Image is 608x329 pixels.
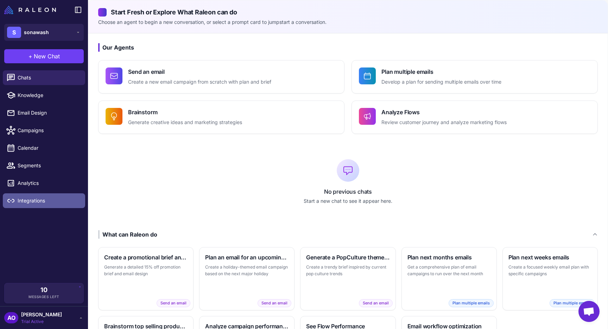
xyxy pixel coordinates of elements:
a: Campaigns [3,123,85,138]
span: Email Design [18,109,80,117]
span: Integrations [18,197,80,205]
h2: Start Fresh or Explore What Raleon can do [98,7,598,17]
span: Send an email [359,299,393,307]
h4: Plan multiple emails [381,67,501,76]
span: Send an email [157,299,190,307]
span: Calendar [18,144,80,152]
h4: Brainstorm [128,108,242,116]
p: Generate creative ideas and marketing strategies [128,118,242,127]
h3: Plan an email for an upcoming holiday [205,253,289,262]
span: Send an email [258,299,291,307]
span: Campaigns [18,127,80,134]
button: Generate a PopCulture themed briefCreate a trendy brief inspired by current pop culture trendsSen... [300,247,395,310]
button: Plan an email for an upcoming holidayCreate a holiday-themed email campaign based on the next maj... [199,247,294,310]
a: Segments [3,158,85,173]
h3: Create a promotional brief and email [104,253,188,262]
h3: Generate a PopCulture themed brief [306,253,389,262]
span: Messages Left [28,294,59,299]
span: Analytics [18,179,80,187]
button: +New Chat [4,49,84,63]
span: Chats [18,74,80,82]
p: Review customer journey and analyze marketing flows [381,118,507,127]
a: Analytics [3,176,85,191]
img: Raleon Logo [4,6,56,14]
span: New Chat [34,52,60,60]
a: Raleon Logo [4,6,59,14]
span: 10 [40,287,47,293]
p: Create a trendy brief inspired by current pop culture trends [306,264,389,277]
p: Generate a detailed 15% off promotion brief and email design [104,264,188,277]
h3: Plan next weeks emails [508,253,592,262]
h4: Analyze Flows [381,108,507,116]
button: Send an emailCreate a new email campaign from scratch with plan and brief [98,60,344,93]
div: S [7,27,21,38]
div: What can Raleon do [98,230,157,239]
span: Plan multiple emails [550,299,595,307]
button: Ssonawash [4,24,84,41]
a: Chats [3,70,85,85]
button: Analyze FlowsReview customer journey and analyze marketing flows [351,101,598,134]
h3: Plan next months emails [407,253,491,262]
button: BrainstormGenerate creative ideas and marketing strategies [98,101,344,134]
a: Calendar [3,141,85,155]
button: Plan multiple emailsDevelop a plan for sending multiple emails over time [351,60,598,93]
span: Knowledge [18,91,80,99]
h4: Send an email [128,67,271,76]
p: Get a comprehensive plan of email campaigns to run over the next month [407,264,491,277]
span: Plan multiple emails [449,299,494,307]
span: [PERSON_NAME] [21,311,62,318]
span: Segments [18,162,80,169]
h3: Our Agents [98,43,598,52]
span: sonawash [24,28,49,36]
p: Choose an agent to begin a new conversation, or select a prompt card to jumpstart a conversation. [98,18,598,26]
p: Create a holiday-themed email campaign based on the next major holiday [205,264,289,277]
p: Create a new email campaign from scratch with plan and brief [128,78,271,86]
p: Start a new chat to see it appear here. [98,197,598,205]
a: Knowledge [3,88,85,103]
a: Integrations [3,193,85,208]
button: Create a promotional brief and emailGenerate a detailed 15% off promotion brief and email designS... [98,247,194,310]
p: No previous chats [98,187,598,196]
div: Open chat [578,301,600,322]
div: AO [4,312,18,323]
span: + [28,52,32,60]
a: Email Design [3,105,85,120]
span: Trial Active [21,318,62,325]
p: Develop a plan for sending multiple emails over time [381,78,501,86]
button: Plan next weeks emailsCreate a focused weekly email plan with specific campaignsPlan multiple emails [502,247,598,310]
p: Create a focused weekly email plan with specific campaigns [508,264,592,277]
button: Plan next months emailsGet a comprehensive plan of email campaigns to run over the next monthPlan... [401,247,497,310]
